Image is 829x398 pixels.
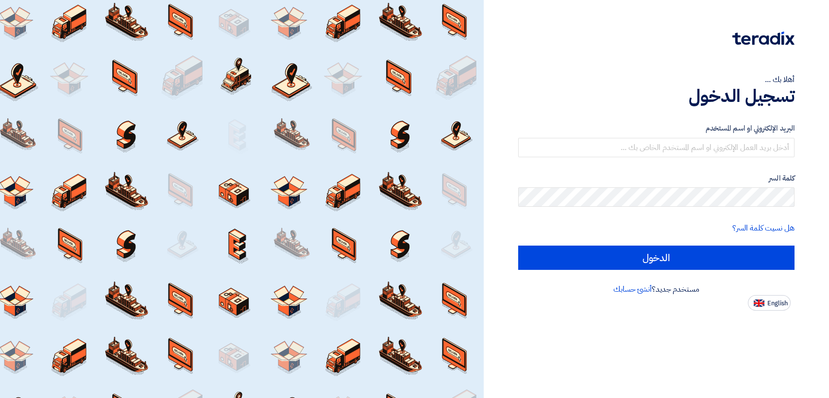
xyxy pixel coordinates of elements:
img: Teradix logo [732,32,795,45]
a: أنشئ حسابك [613,283,652,295]
div: أهلا بك ... [518,74,795,85]
button: English [748,295,791,311]
div: مستخدم جديد؟ [518,283,795,295]
label: البريد الإلكتروني او اسم المستخدم [518,123,795,134]
input: الدخول [518,246,795,270]
a: هل نسيت كلمة السر؟ [732,222,795,234]
label: كلمة السر [518,173,795,184]
h1: تسجيل الدخول [518,85,795,107]
span: English [767,300,788,307]
input: أدخل بريد العمل الإلكتروني او اسم المستخدم الخاص بك ... [518,138,795,157]
img: en-US.png [754,299,764,307]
